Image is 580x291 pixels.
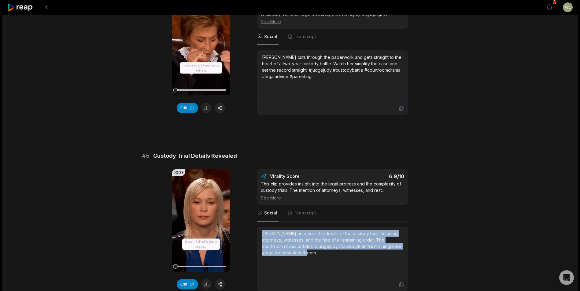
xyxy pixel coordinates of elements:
div: Virality Score [270,173,336,179]
button: Edit [177,103,198,113]
div: [PERSON_NAME] cuts through the paperwork and gets straight to the heart of a two-year custody bat... [262,54,403,80]
span: Social [264,210,277,216]
div: See More [261,195,404,201]
span: # 5 [142,152,150,160]
nav: Tabs [257,205,408,221]
nav: Tabs [257,29,408,45]
div: [PERSON_NAME] uncovers the details of the custody trial, including attorneys, witnesses, and the ... [262,230,403,256]
div: Open Intercom Messenger [559,270,574,285]
div: This clip provides insight into the legal process and the complexity of custody trials. The menti... [261,181,404,201]
div: See More [261,18,404,25]
span: Custody Trial Details Revealed [153,152,237,160]
span: Transcript [294,34,316,40]
span: Social [264,34,277,40]
button: Edit [177,279,198,289]
video: Your browser does not support mp4 format. [172,169,230,272]
span: Transcript [294,210,316,216]
div: 6.9 /10 [338,173,404,179]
